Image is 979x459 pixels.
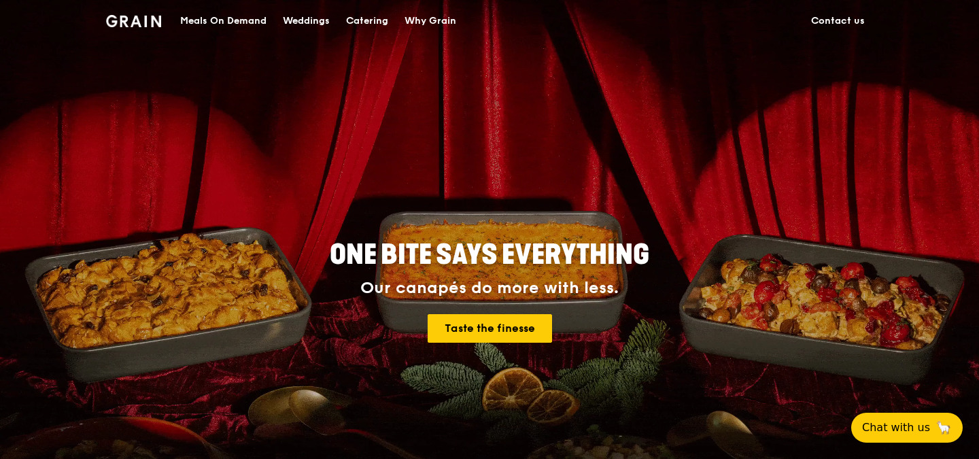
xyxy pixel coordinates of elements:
div: Weddings [283,1,330,41]
img: Grain [106,15,161,27]
div: Meals On Demand [180,1,267,41]
a: Contact us [803,1,873,41]
span: Chat with us [862,420,930,436]
button: Chat with us🦙 [851,413,963,443]
a: Weddings [275,1,338,41]
div: Catering [346,1,388,41]
div: Why Grain [405,1,456,41]
div: Our canapés do more with less. [245,279,734,298]
a: Catering [338,1,396,41]
span: 🦙 [935,420,952,436]
a: Taste the finesse [428,314,552,343]
span: ONE BITE SAYS EVERYTHING [330,239,649,271]
a: Why Grain [396,1,464,41]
